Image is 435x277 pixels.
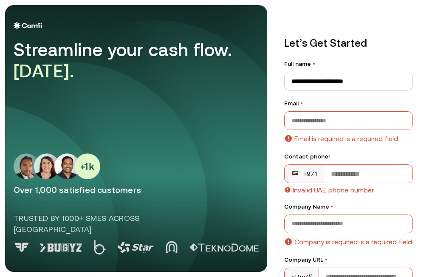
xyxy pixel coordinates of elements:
p: Over 1,000 satisfied customers [14,184,259,195]
div: Contact phone [284,152,413,161]
span: [DATE]. [14,61,74,81]
img: Logo 0 [14,243,30,252]
span: • [328,153,330,160]
p: Let’s Get Started [284,36,413,51]
span: • [313,60,315,67]
img: Logo 5 [189,243,259,252]
div: +971 [291,170,317,178]
img: Logo [14,22,42,29]
label: Company Name [284,202,413,211]
span: • [300,100,303,107]
img: Logo 1 [40,243,82,252]
p: Trusted by 1000+ SMEs across [GEOGRAPHIC_DATA] [14,213,215,235]
div: Streamline your cash flow. [14,39,251,82]
span: • [325,256,328,263]
span: • [331,203,333,210]
label: Email [284,99,413,108]
label: Company URL [284,255,413,264]
p: Company is required is a required field [294,237,412,247]
label: Full name [284,59,413,68]
img: Logo 2 [94,240,106,254]
img: Logo 3 [118,242,154,253]
p: Invalid UAE phone number [293,187,374,194]
p: Email is required is a required field [294,133,398,144]
img: Logo 4 [166,241,178,253]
